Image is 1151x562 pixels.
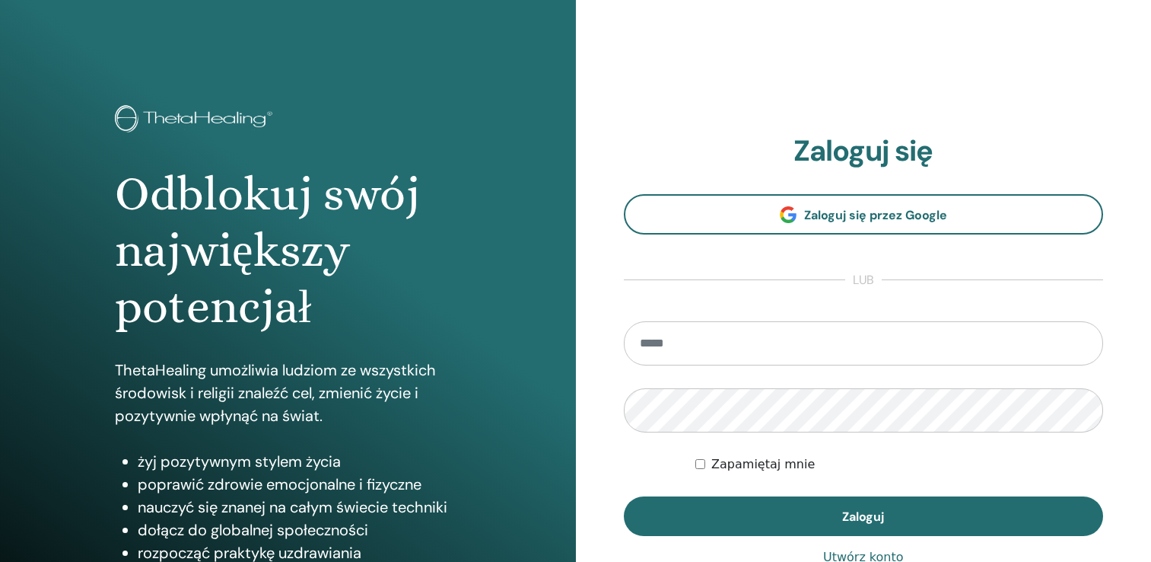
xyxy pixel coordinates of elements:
[845,271,882,289] span: lub
[711,455,815,474] label: Zapamiętaj mnie
[138,496,460,519] li: nauczyć się znanej na całym świecie techniki
[138,473,460,496] li: poprawić zdrowie emocjonalne i fizyczne
[115,166,460,336] h1: Odblokuj swój największy potencjał
[138,519,460,541] li: dołącz do globalnej społeczności
[804,207,947,223] span: Zaloguj się przez Google
[842,509,884,525] span: Zaloguj
[138,450,460,473] li: żyj pozytywnym stylem życia
[624,134,1104,169] h2: Zaloguj się
[624,497,1104,536] button: Zaloguj
[695,455,1103,474] div: Keep me authenticated indefinitely or until I manually logout
[115,359,460,427] p: ThetaHealing umożliwia ludziom ze wszystkich środowisk i religii znaleźć cel, zmienić życie i poz...
[624,194,1104,235] a: Zaloguj się przez Google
